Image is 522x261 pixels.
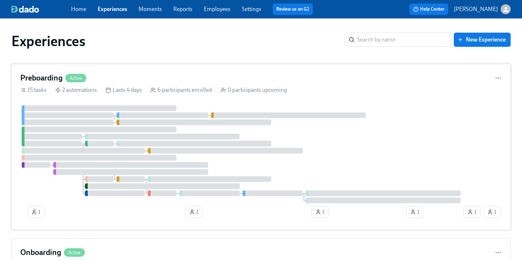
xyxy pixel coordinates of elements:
div: 0 participants upcoming [221,86,287,94]
button: 1 [311,206,328,218]
button: [PERSON_NAME] [454,4,511,14]
button: New Experience [454,33,511,47]
span: 1 [315,209,325,216]
button: 1 [483,206,500,218]
p: [PERSON_NAME] [454,5,498,13]
button: 1 [27,206,44,218]
div: 15 tasks [20,86,47,94]
button: Help Center [409,4,448,15]
span: 1 [410,209,419,216]
div: Lasts 4 days [105,86,142,94]
a: Moments [138,6,162,12]
span: 1 [487,209,496,216]
span: Active [64,250,85,255]
span: 1 [467,209,477,216]
span: 1 [189,209,199,216]
a: PreboardingActive15 tasks 2 automations Lasts 4 days 6 participants enrolled 0 participants upcom... [11,64,511,230]
span: New Experience [459,36,506,43]
button: Review us on G2 [273,4,313,15]
h4: Preboarding [20,73,62,83]
a: Reports [173,6,192,12]
div: 6 participants enrolled [150,86,212,94]
div: 2 automations [55,86,97,94]
a: Review us on G2 [276,6,309,13]
a: Settings [242,6,261,12]
span: 1 [31,209,40,216]
a: Employees [204,6,230,12]
button: 1 [406,206,423,218]
h1: Experiences [11,33,86,50]
span: Active [65,76,86,81]
button: 1 [463,206,480,218]
input: Search by name [357,33,451,47]
button: 1 [185,206,202,218]
a: Home [71,6,86,12]
img: dado [11,6,39,13]
a: Experiences [98,6,127,12]
h4: Onboarding [20,247,61,258]
span: Help Center [413,6,445,13]
a: dado [11,6,71,13]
